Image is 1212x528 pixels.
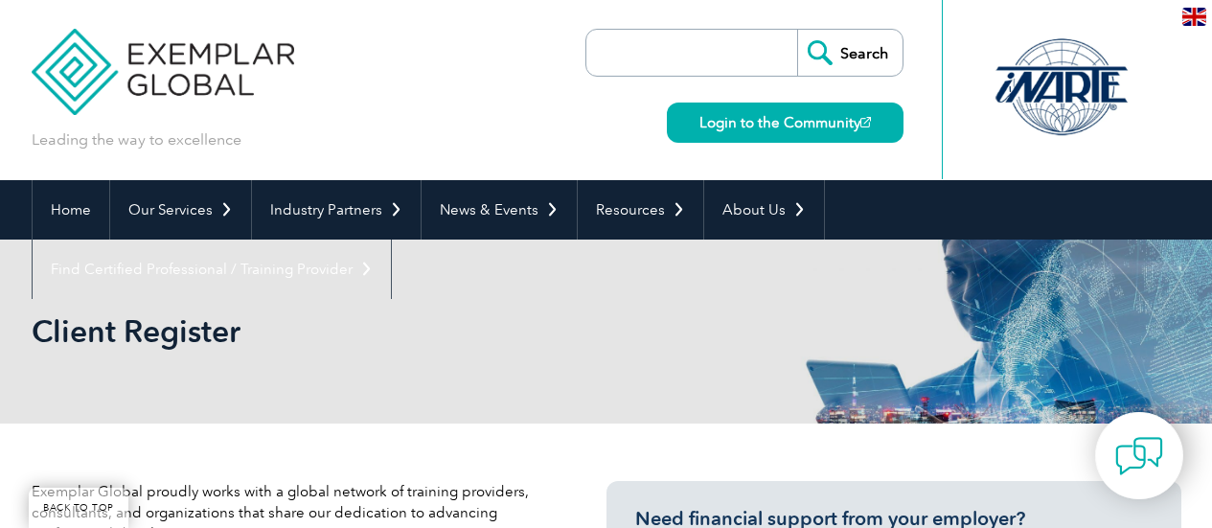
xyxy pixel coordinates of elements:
a: Industry Partners [252,180,421,240]
a: About Us [704,180,824,240]
h2: Client Register [32,316,836,347]
img: open_square.png [860,117,871,127]
a: News & Events [422,180,577,240]
a: Our Services [110,180,251,240]
a: Resources [578,180,703,240]
img: contact-chat.png [1115,432,1163,480]
input: Search [797,30,903,76]
a: Home [33,180,109,240]
a: Find Certified Professional / Training Provider [33,240,391,299]
a: BACK TO TOP [29,488,128,528]
a: Login to the Community [667,103,903,143]
p: Leading the way to excellence [32,129,241,150]
img: en [1182,8,1206,26]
